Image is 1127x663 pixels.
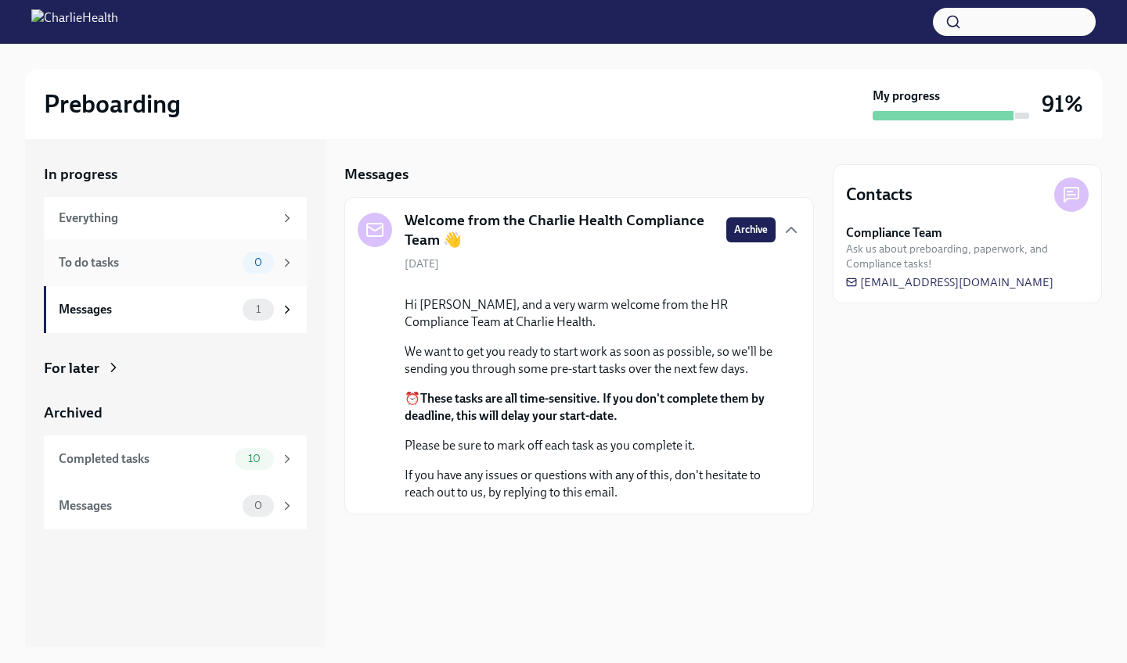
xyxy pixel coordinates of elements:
p: If you have any issues or questions with any of this, don't hesitate to reach out to us, by reply... [405,467,776,501]
a: [EMAIL_ADDRESS][DOMAIN_NAME] [846,274,1053,290]
p: Hi [PERSON_NAME], and a very warm welcome from the HR Compliance Team at Charlie Health. [405,296,776,331]
h5: Welcome from the Charlie Health Compliance Team 👋 [405,210,714,250]
a: Messages1 [44,286,307,333]
a: Completed tasks10 [44,435,307,482]
button: Archive [726,217,776,242]
div: To do tasks [59,254,236,271]
div: Messages [59,497,236,514]
div: Everything [59,210,274,227]
a: Everything [44,197,307,239]
p: Please be sure to mark off each task as you complete it. [405,437,776,454]
span: Archive [734,222,768,238]
strong: My progress [873,88,940,105]
span: 0 [245,500,272,511]
a: To do tasks0 [44,239,307,286]
a: Archived [44,403,307,423]
a: Messages0 [44,482,307,529]
div: Completed tasks [59,450,229,468]
p: We want to get you ready to start work as soon as possible, so we'll be sending you through some ... [405,343,776,378]
img: CharlieHealth [31,9,118,34]
span: [DATE] [405,256,439,271]
span: 0 [245,256,272,268]
h4: Contacts [846,183,913,206]
a: In progress [44,164,307,185]
h5: Messages [344,164,409,185]
strong: These tasks are all time-sensitive. If you don't complete them by deadline, this will delay your ... [405,391,765,423]
h3: 91% [1042,90,1083,118]
span: 1 [247,303,270,315]
div: Messages [59,301,236,318]
h2: Preboarding [44,88,181,120]
div: For later [44,358,99,378]
span: Ask us about preboarding, paperwork, and Compliance tasks! [846,242,1089,271]
span: 10 [239,453,270,464]
p: ⏰ [405,390,776,425]
strong: Compliance Team [846,224,942,242]
a: For later [44,358,307,378]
